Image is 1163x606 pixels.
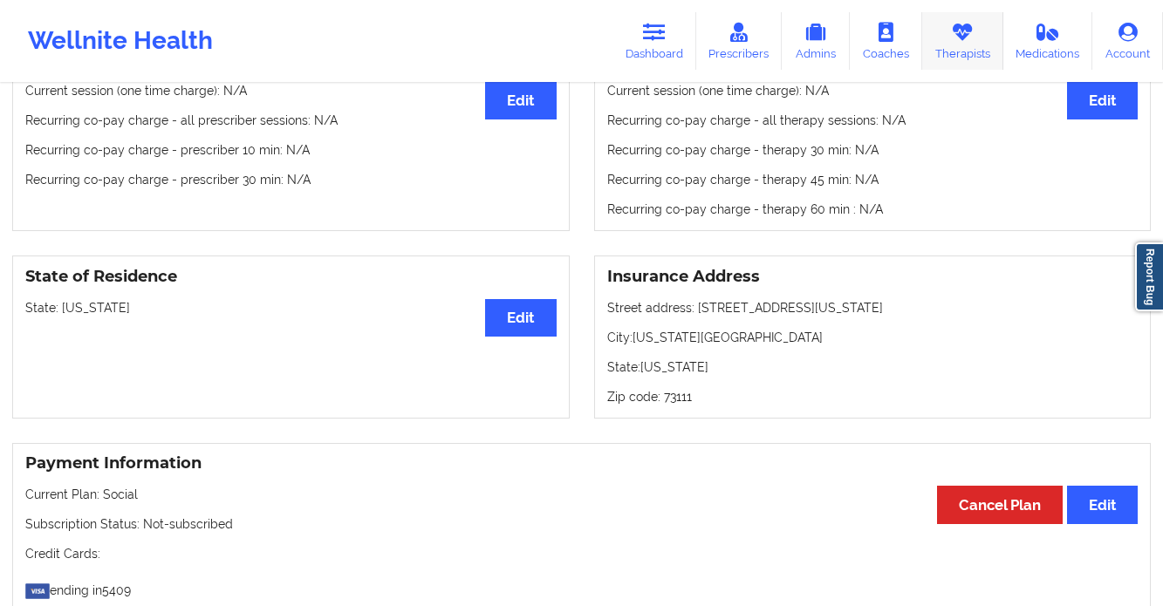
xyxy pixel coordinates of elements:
p: Current session (one time charge): N/A [25,82,557,99]
button: Cancel Plan [937,486,1063,523]
button: Edit [485,299,556,337]
h3: Payment Information [25,453,1138,473]
h3: Insurance Address [607,267,1139,287]
button: Edit [1067,82,1138,119]
p: Recurring co-pay charge - all therapy sessions : N/A [607,112,1139,129]
p: Recurring co-pay charge - therapy 60 min : N/A [607,201,1139,218]
p: Credit Cards: [25,545,1138,562]
p: Current Plan: Social [25,486,1138,503]
p: Street address: [STREET_ADDRESS][US_STATE] [607,299,1139,317]
h3: State of Residence [25,267,557,287]
a: Prescribers [696,12,783,70]
p: Recurring co-pay charge - prescriber 30 min : N/A [25,171,557,188]
p: ending in 5409 [25,575,1138,599]
button: Edit [1067,486,1138,523]
p: Current session (one time charge): N/A [607,82,1139,99]
a: Admins [782,12,850,70]
p: Subscription Status: Not-subscribed [25,515,1138,533]
p: State: [US_STATE] [607,358,1139,376]
p: Recurring co-pay charge - all prescriber sessions : N/A [25,112,557,129]
p: State: [US_STATE] [25,299,557,317]
a: Report Bug [1135,242,1163,311]
p: Recurring co-pay charge - prescriber 10 min : N/A [25,141,557,159]
p: Zip code: 73111 [607,388,1139,405]
a: Account [1092,12,1163,70]
a: Dashboard [612,12,696,70]
button: Edit [485,82,556,119]
p: Recurring co-pay charge - therapy 30 min : N/A [607,141,1139,159]
a: Therapists [922,12,1003,70]
a: Coaches [850,12,922,70]
p: Recurring co-pay charge - therapy 45 min : N/A [607,171,1139,188]
a: Medications [1003,12,1093,70]
p: City: [US_STATE][GEOGRAPHIC_DATA] [607,329,1139,346]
